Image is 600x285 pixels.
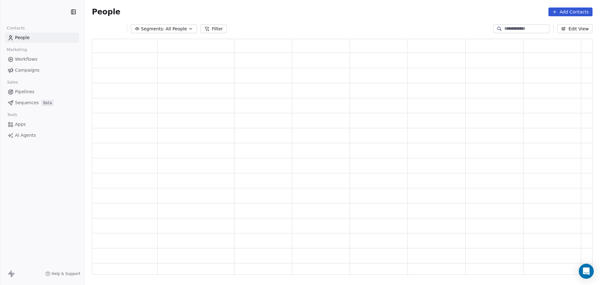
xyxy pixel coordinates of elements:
[141,26,164,32] span: Segments:
[5,33,79,43] a: People
[5,98,79,108] a: SequencesBeta
[166,26,187,32] span: All People
[45,271,80,276] a: Help & Support
[4,45,30,54] span: Marketing
[4,78,21,87] span: Sales
[15,67,39,74] span: Campaigns
[5,65,79,75] a: Campaigns
[5,54,79,64] a: Workflows
[5,130,79,140] a: AI Agents
[15,99,39,106] span: Sequences
[201,24,227,33] button: Filter
[52,271,80,276] span: Help & Support
[557,24,592,33] button: Edit View
[5,87,79,97] a: Pipelines
[15,89,34,95] span: Pipelines
[4,23,27,33] span: Contacts
[15,121,26,128] span: Apps
[15,56,37,63] span: Workflows
[15,132,36,139] span: AI Agents
[41,100,54,106] span: Beta
[15,34,30,41] span: People
[579,264,594,279] div: Open Intercom Messenger
[5,119,79,130] a: Apps
[548,8,592,16] button: Add Contacts
[4,110,20,120] span: Tools
[92,7,120,17] span: People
